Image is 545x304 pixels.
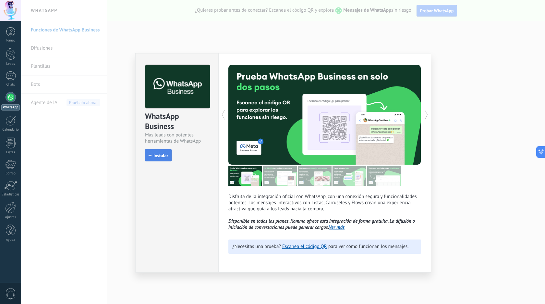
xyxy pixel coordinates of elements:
[298,166,332,186] img: tour_image_1009fe39f4f058b759f0df5a2b7f6f06.png
[145,132,209,144] div: Más leads con potentes herramientas de WhatsApp
[1,62,20,66] div: Leads
[232,243,281,250] span: ¿Necesitas una prueba?
[228,218,415,230] i: Disponible en todos los planes. Kommo ofrece esta integración de forma gratuita. La difusión o in...
[1,104,20,111] div: WhatsApp
[145,149,172,161] button: Instalar
[282,243,327,250] a: Escanea el código QR
[329,224,345,230] a: Ver más
[333,166,366,186] img: tour_image_62c9952fc9cf984da8d1d2aa2c453724.png
[1,39,20,43] div: Panel
[367,166,401,186] img: tour_image_cc377002d0016b7ebaeb4dbe65cb2175.png
[1,238,20,242] div: Ayuda
[1,215,20,219] div: Ajustes
[263,166,297,186] img: tour_image_cc27419dad425b0ae96c2716632553fa.png
[328,243,409,250] span: para ver cómo funcionan los mensajes.
[1,150,20,155] div: Listas
[145,65,210,109] img: logo_main.png
[1,193,20,197] div: Estadísticas
[145,111,209,132] div: WhatsApp Business
[1,128,20,132] div: Calendario
[153,153,168,158] span: Instalar
[1,171,20,176] div: Correo
[228,193,421,230] p: Disfruta de la integración oficial con WhatsApp, con una conexión segura y funcionalidades potent...
[228,166,262,186] img: tour_image_7a4924cebc22ed9e3259523e50fe4fd6.png
[1,83,20,87] div: Chats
